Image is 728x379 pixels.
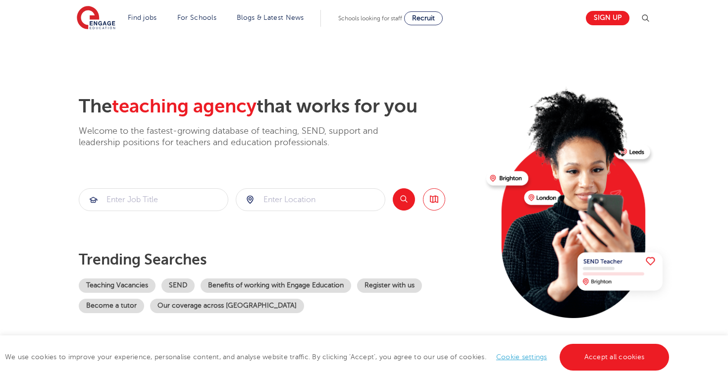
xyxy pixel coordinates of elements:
[79,299,144,313] a: Become a tutor
[586,11,629,25] a: Sign up
[79,189,228,211] input: Submit
[112,96,257,117] span: teaching agency
[393,188,415,211] button: Search
[201,278,351,293] a: Benefits of working with Engage Education
[79,278,156,293] a: Teaching Vacancies
[77,6,115,31] img: Engage Education
[237,14,304,21] a: Blogs & Latest News
[79,125,406,149] p: Welcome to the fastest-growing database of teaching, SEND, support and leadership positions for t...
[79,95,478,118] h2: The that works for you
[236,188,385,211] div: Submit
[5,353,672,361] span: We use cookies to improve your experience, personalise content, and analyse website traffic. By c...
[560,344,670,371] a: Accept all cookies
[338,15,402,22] span: Schools looking for staff
[150,299,304,313] a: Our coverage across [GEOGRAPHIC_DATA]
[128,14,157,21] a: Find jobs
[79,188,228,211] div: Submit
[357,278,422,293] a: Register with us
[404,11,443,25] a: Recruit
[236,189,385,211] input: Submit
[161,278,195,293] a: SEND
[177,14,216,21] a: For Schools
[496,353,547,361] a: Cookie settings
[412,14,435,22] span: Recruit
[79,251,478,269] p: Trending searches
